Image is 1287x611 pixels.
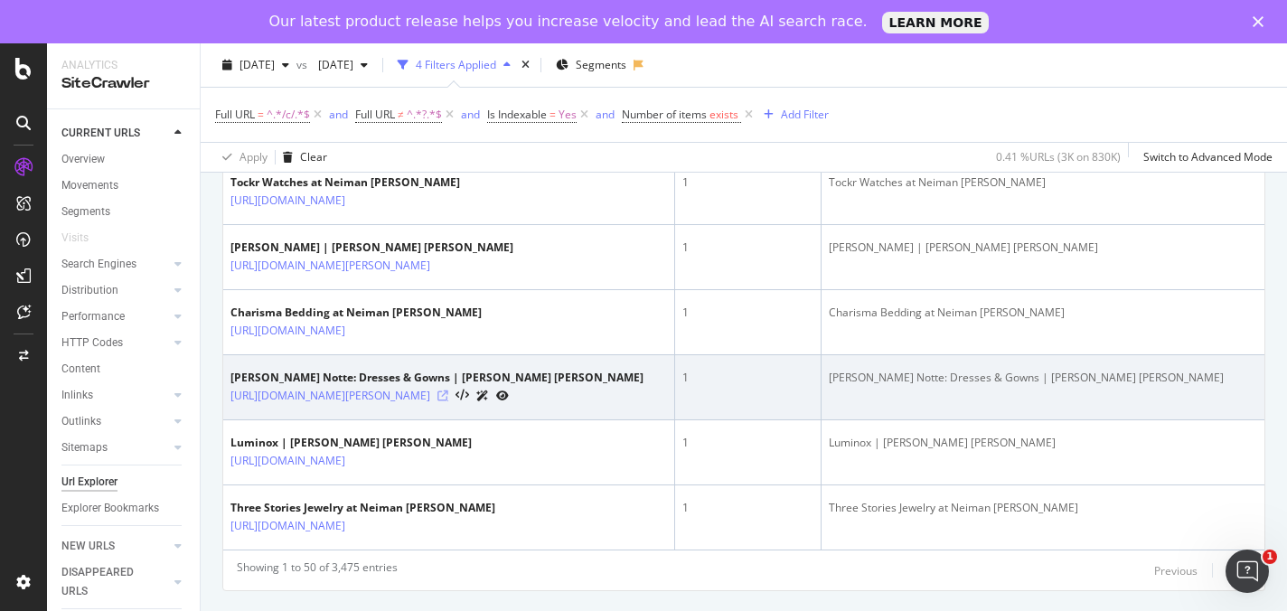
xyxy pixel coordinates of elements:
a: Distribution [61,281,169,300]
div: and [461,107,480,122]
a: Segments [61,202,187,221]
div: Segments [61,202,110,221]
div: Apply [240,149,268,164]
div: and [329,107,348,122]
div: Inlinks [61,386,93,405]
div: 1 [682,500,813,516]
div: Our latest product release helps you increase velocity and lead the AI search race. [269,13,868,31]
div: 1 [682,240,813,256]
a: Sitemaps [61,438,169,457]
div: Search Engines [61,255,136,274]
button: Segments [549,51,634,80]
button: [DATE] [215,51,296,80]
div: times [518,56,533,74]
div: Url Explorer [61,473,117,492]
div: Charisma Bedding at Neiman [PERSON_NAME] [829,305,1265,321]
div: 1 [682,370,813,386]
div: Movements [61,176,118,195]
a: DISAPPEARED URLS [61,563,169,601]
div: Overview [61,150,105,169]
a: Content [61,360,187,379]
div: Outlinks [61,412,101,431]
div: Analytics [61,58,185,73]
span: = [258,107,264,122]
div: Add Filter [781,107,829,122]
a: Visit Online Page [437,390,448,401]
a: LEARN MORE [882,12,990,33]
button: Clear [276,143,327,172]
div: [PERSON_NAME] Notte: Dresses & Gowns | [PERSON_NAME] [PERSON_NAME] [829,370,1265,386]
div: Explorer Bookmarks [61,499,159,518]
a: NEW URLS [61,537,169,556]
button: 4 Filters Applied [390,51,518,80]
a: Performance [61,307,169,326]
span: Yes [559,102,577,127]
a: Movements [61,176,187,195]
span: Full URL [215,107,255,122]
button: Apply [215,143,268,172]
div: Tockr Watches at Neiman [PERSON_NAME] [829,174,1265,191]
div: [PERSON_NAME] | [PERSON_NAME] [PERSON_NAME] [230,240,513,256]
button: View HTML Source [456,390,469,402]
a: URL Inspection [496,386,509,405]
div: [PERSON_NAME] | [PERSON_NAME] [PERSON_NAME] [829,240,1265,256]
a: Outlinks [61,412,169,431]
div: Three Stories Jewelry at Neiman [PERSON_NAME] [230,500,495,516]
a: [URL][DOMAIN_NAME][PERSON_NAME] [230,387,430,405]
div: Close [1253,16,1271,27]
a: Url Explorer [61,473,187,492]
button: Add Filter [756,104,829,126]
div: 0.41 % URLs ( 3K on 830K ) [996,149,1121,164]
div: Clear [300,149,327,164]
div: DISAPPEARED URLS [61,563,153,601]
div: Luminox | [PERSON_NAME] [PERSON_NAME] [230,435,472,451]
div: Tockr Watches at Neiman [PERSON_NAME] [230,174,460,191]
div: 4 Filters Applied [416,57,496,72]
a: [URL][DOMAIN_NAME] [230,322,345,340]
div: [PERSON_NAME] Notte: Dresses & Gowns | [PERSON_NAME] [PERSON_NAME] [230,370,643,386]
span: exists [709,107,738,122]
div: Previous [1154,563,1198,578]
div: SiteCrawler [61,73,185,94]
div: 1 [682,435,813,451]
div: Charisma Bedding at Neiman [PERSON_NAME] [230,305,482,321]
a: [URL][DOMAIN_NAME] [230,452,345,470]
a: [URL][DOMAIN_NAME][PERSON_NAME] [230,257,430,275]
div: 1 [682,174,813,191]
a: AI Url Details [476,386,489,405]
div: Sitemaps [61,438,108,457]
div: Visits [61,229,89,248]
a: [URL][DOMAIN_NAME] [230,517,345,535]
span: Is Indexable [487,107,547,122]
span: = [550,107,556,122]
div: HTTP Codes [61,334,123,352]
span: Full URL [355,107,395,122]
div: Luminox | [PERSON_NAME] [PERSON_NAME] [829,435,1265,451]
span: Number of items [622,107,707,122]
div: and [596,107,615,122]
a: CURRENT URLS [61,124,169,143]
button: Previous [1154,559,1198,581]
span: 2025 Aug. 11th [240,57,275,72]
a: Inlinks [61,386,169,405]
a: Explorer Bookmarks [61,499,187,518]
div: 1 [682,305,813,321]
span: 1 [1263,550,1277,564]
div: Showing 1 to 50 of 3,475 entries [237,559,398,581]
div: NEW URLS [61,537,115,556]
div: Distribution [61,281,118,300]
a: [URL][DOMAIN_NAME] [230,192,345,210]
a: Visits [61,229,107,248]
a: Search Engines [61,255,169,274]
span: Segments [576,57,626,72]
div: Switch to Advanced Mode [1143,149,1273,164]
div: CURRENT URLS [61,124,140,143]
div: Three Stories Jewelry at Neiman [PERSON_NAME] [829,500,1265,516]
button: and [329,106,348,123]
span: vs [296,57,311,72]
button: and [461,106,480,123]
span: 2025 Jul. 28th [311,57,353,72]
button: [DATE] [311,51,375,80]
a: Overview [61,150,187,169]
span: ≠ [398,107,404,122]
